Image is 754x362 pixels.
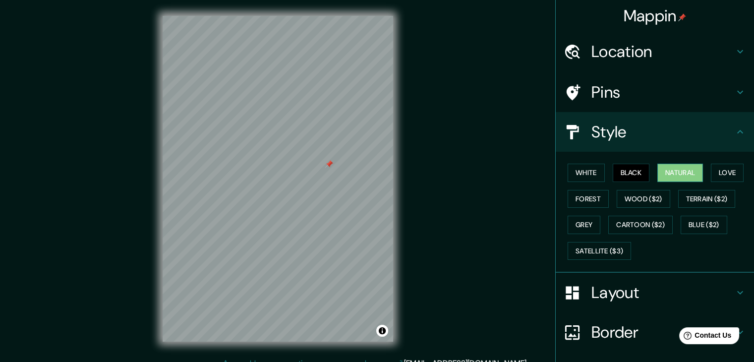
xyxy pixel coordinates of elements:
button: Toggle attribution [376,325,388,337]
img: pin-icon.png [678,13,686,21]
h4: Border [591,322,734,342]
button: Blue ($2) [681,216,727,234]
div: Pins [556,72,754,112]
button: Satellite ($3) [568,242,631,260]
h4: Pins [591,82,734,102]
button: Grey [568,216,600,234]
button: Love [711,164,744,182]
iframe: Help widget launcher [666,323,743,351]
button: Natural [657,164,703,182]
button: Terrain ($2) [678,190,736,208]
div: Layout [556,273,754,312]
h4: Layout [591,283,734,302]
button: Cartoon ($2) [608,216,673,234]
div: Border [556,312,754,352]
div: Location [556,32,754,71]
h4: Style [591,122,734,142]
button: White [568,164,605,182]
div: Style [556,112,754,152]
h4: Location [591,42,734,61]
button: Black [613,164,650,182]
button: Wood ($2) [617,190,670,208]
canvas: Map [163,16,393,342]
button: Forest [568,190,609,208]
h4: Mappin [624,6,687,26]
